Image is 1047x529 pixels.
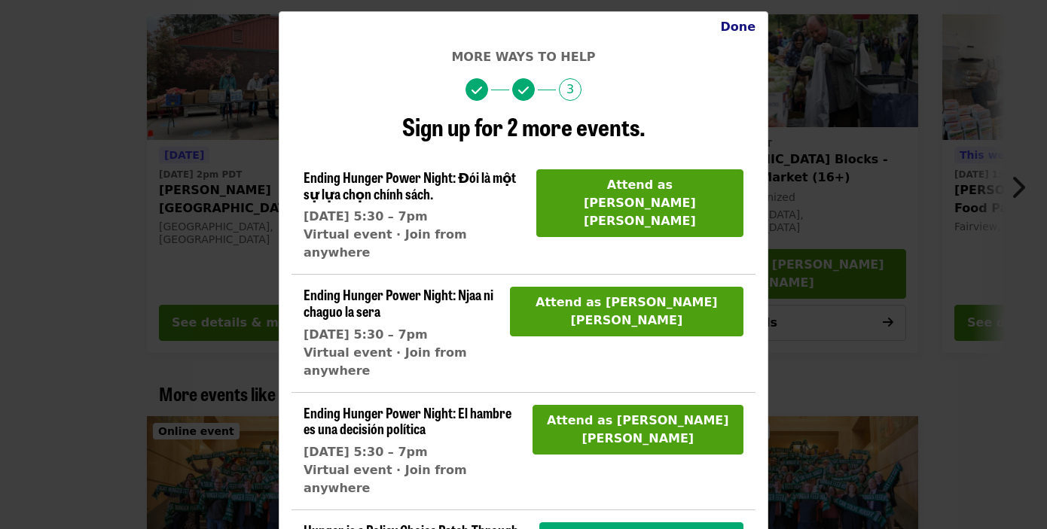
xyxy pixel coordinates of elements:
[510,287,743,336] button: Attend as [PERSON_NAME] [PERSON_NAME]
[304,208,524,226] div: [DATE] 5:30 – 7pm
[559,78,581,101] span: 3
[304,284,493,321] span: Ending Hunger Power Night: Njaa ni chaguo la sera
[708,12,768,42] button: Close
[304,344,498,380] div: Virtual event · Join from anywhere
[304,169,524,262] a: Ending Hunger Power Night: Đói là một sự lựa chọn chính sách.[DATE] 5:30 – 7pmVirtual event · Joi...
[451,50,595,64] span: More ways to help
[533,405,743,455] button: Attend as [PERSON_NAME] [PERSON_NAME]
[518,84,529,98] i: check icon
[304,405,520,497] a: Ending Hunger Power Night: El hambre es una decisión política[DATE] 5:30 – 7pmVirtual event · Joi...
[472,84,482,98] i: check icon
[536,169,743,237] button: Attend as [PERSON_NAME] [PERSON_NAME]
[304,226,524,262] div: Virtual event · Join from anywhere
[304,326,498,344] div: [DATE] 5:30 – 7pm
[304,443,520,461] div: [DATE] 5:30 – 7pm
[304,461,520,497] div: Virtual event · Join from anywhere
[402,108,646,144] span: Sign up for 2 more events.
[304,287,498,379] a: Ending Hunger Power Night: Njaa ni chaguo la sera[DATE] 5:30 – 7pmVirtual event · Join from anywhere
[304,167,516,203] span: Ending Hunger Power Night: Đói là một sự lựa chọn chính sách.
[304,403,511,439] span: Ending Hunger Power Night: El hambre es una decisión política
